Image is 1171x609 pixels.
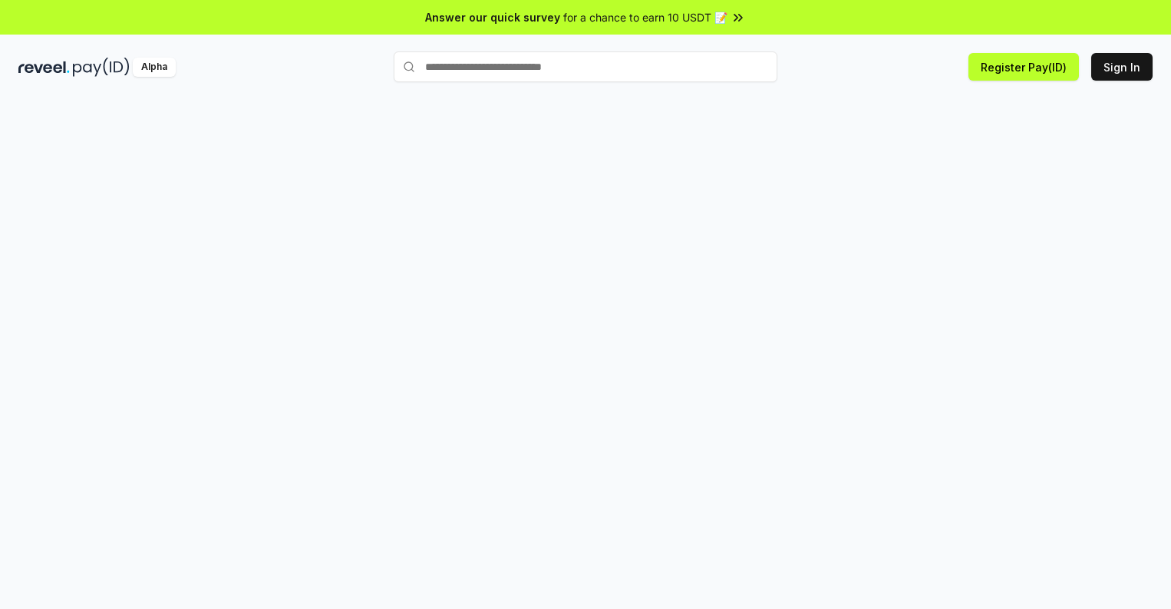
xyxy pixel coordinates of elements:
[18,58,70,77] img: reveel_dark
[133,58,176,77] div: Alpha
[425,9,560,25] span: Answer our quick survey
[73,58,130,77] img: pay_id
[968,53,1079,81] button: Register Pay(ID)
[563,9,727,25] span: for a chance to earn 10 USDT 📝
[1091,53,1153,81] button: Sign In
